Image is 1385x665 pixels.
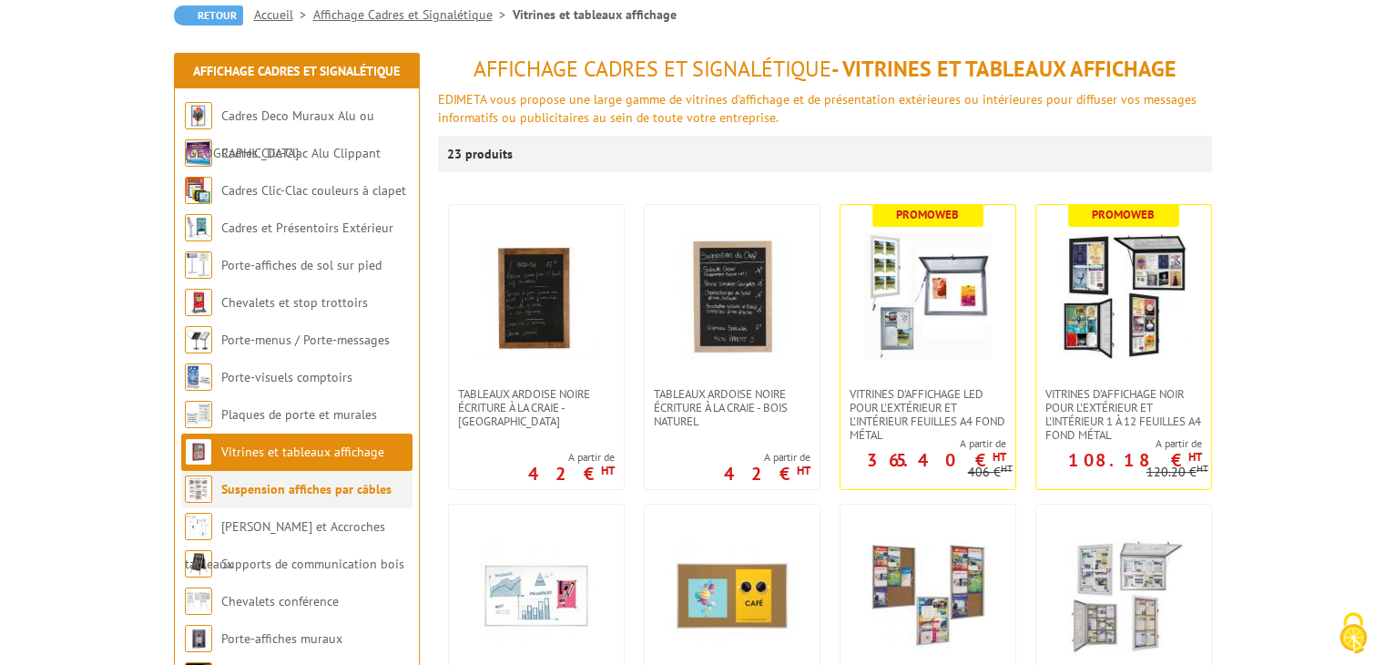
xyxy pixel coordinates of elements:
a: Suspension affiches par câbles [221,481,392,497]
sup: HT [993,449,1006,465]
sup: HT [1188,449,1202,465]
a: Vitrines d'affichage LED pour l'extérieur et l'intérieur feuilles A4 fond métal [840,387,1015,442]
a: Cadres et Présentoirs Extérieur [221,220,393,236]
a: Plaques de porte et murales [221,406,377,423]
img: VITRINES D'AFFICHAGE NOIR POUR L'EXTÉRIEUR ET L'INTÉRIEUR 1 À 12 FEUILLES A4 FOND MÉTAL [1060,232,1187,360]
span: A partir de [840,436,1006,451]
span: Affichage Cadres et Signalétique [474,55,831,83]
li: Vitrines et tableaux affichage [513,5,677,24]
sup: HT [601,463,615,478]
img: Tableaux blancs laqués écriture et magnétiques [473,532,600,660]
img: Suspension affiches par câbles [185,476,212,503]
span: VITRINES D'AFFICHAGE NOIR POUR L'EXTÉRIEUR ET L'INTÉRIEUR 1 À 12 FEUILLES A4 FOND MÉTAL [1045,387,1202,442]
sup: HT [797,463,810,478]
span: Vitrines d'affichage LED pour l'extérieur et l'intérieur feuilles A4 fond métal [850,387,1006,442]
img: Vitrines d'affichage LED pour l'extérieur et l'intérieur feuilles A4 fond métal [864,232,992,360]
img: Chevalets et stop trottoirs [185,289,212,316]
p: 406 € [968,465,1013,479]
p: 42 € [528,468,615,479]
img: Porte-affiches muraux [185,625,212,652]
a: Porte-affiches muraux [221,630,342,647]
img: Tableaux Ardoise Noire écriture à la craie - Bois Naturel [668,232,796,360]
img: Cookies (fenêtre modale) [1330,610,1376,656]
a: Cadres Deco Muraux Alu ou [GEOGRAPHIC_DATA] [185,107,374,161]
img: Cimaises et Accroches tableaux [185,513,212,540]
p: EDIMETA vous propose une large gamme de vitrines d'affichage et de présentation extérieures ou in... [438,90,1212,127]
a: Cadres Clic-Clac Alu Clippant [221,145,381,161]
img: Chevalets conférence [185,588,212,615]
a: Porte-visuels comptoirs [221,369,352,385]
img: Cadres Clic-Clac couleurs à clapet [185,177,212,204]
p: 23 produits [447,136,515,172]
p: 365.40 € [867,455,1006,465]
img: Tableaux d'affichage fond liège punaisables Budget [668,532,796,660]
img: Vitrines et tableaux affichage [185,438,212,465]
a: VITRINES D'AFFICHAGE NOIR POUR L'EXTÉRIEUR ET L'INTÉRIEUR 1 À 12 FEUILLES A4 FOND MÉTAL [1036,387,1211,442]
span: A partir de [1036,436,1202,451]
sup: HT [1001,462,1013,475]
a: Supports de communication bois [221,556,404,572]
img: Plaques de porte et murales [185,401,212,428]
a: Porte-menus / Porte-messages [221,332,390,348]
p: 42 € [724,468,810,479]
a: Chevalets conférence [221,593,339,609]
a: Porte-affiches de sol sur pied [221,257,382,273]
sup: HT [1197,462,1208,475]
span: Tableaux Ardoise Noire écriture à la craie - [GEOGRAPHIC_DATA] [458,387,615,428]
a: Tableaux Ardoise Noire écriture à la craie - Bois Naturel [645,387,820,428]
a: Retour [174,5,243,26]
span: A partir de [724,450,810,465]
img: Vitrines d'affichage pour l'extérieur et l'intérieur 1 à 12 feuilles A4 fond liège ou métal [1060,532,1187,660]
span: Tableaux Ardoise Noire écriture à la craie - Bois Naturel [654,387,810,428]
img: Tableaux Ardoise Noire écriture à la craie - Bois Foncé [473,232,600,360]
img: Cadres et Présentoirs Extérieur [185,214,212,241]
a: Accueil [254,6,313,23]
img: Cadres Deco Muraux Alu ou Bois [185,102,212,129]
h1: - Vitrines et tableaux affichage [438,57,1212,81]
button: Cookies (fenêtre modale) [1321,603,1385,665]
b: Promoweb [1092,207,1155,222]
a: Vitrines et tableaux affichage [221,444,384,460]
a: [PERSON_NAME] et Accroches tableaux [185,518,385,572]
img: Vitrines d'affichage intérieur 1 à 12 feuilles A4 extra-plates fond liège ou métal laqué blanc [864,532,992,660]
a: Tableaux Ardoise Noire écriture à la craie - [GEOGRAPHIC_DATA] [449,387,624,428]
a: Cadres Clic-Clac couleurs à clapet [221,182,406,199]
img: Porte-visuels comptoirs [185,363,212,391]
a: Affichage Cadres et Signalétique [193,63,400,79]
a: Chevalets et stop trottoirs [221,294,368,311]
p: 120.20 € [1146,465,1208,479]
p: 108.18 € [1068,455,1202,465]
img: Porte-menus / Porte-messages [185,326,212,353]
b: Promoweb [896,207,959,222]
span: A partir de [528,450,615,465]
img: Porte-affiches de sol sur pied [185,251,212,279]
a: Affichage Cadres et Signalétique [313,6,513,23]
